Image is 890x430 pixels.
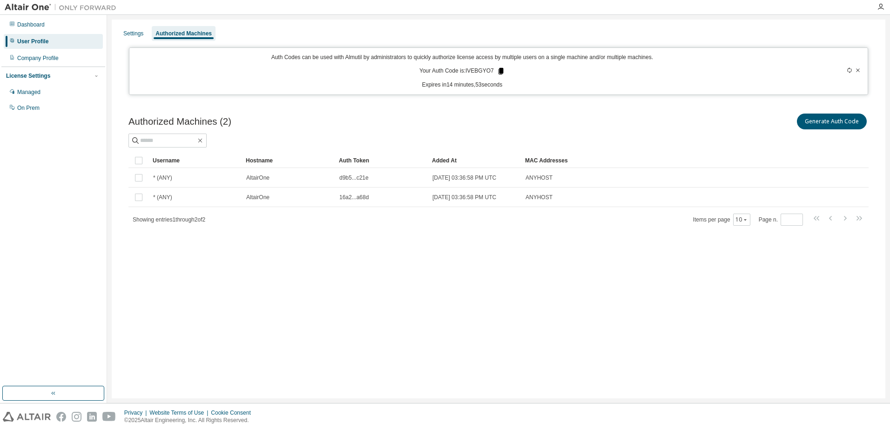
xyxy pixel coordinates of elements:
p: Auth Codes can be used with Almutil by administrators to quickly authorize license access by mult... [135,54,790,61]
div: On Prem [17,104,40,112]
span: Authorized Machines (2) [128,116,231,127]
div: Company Profile [17,54,59,62]
div: Auth Token [339,153,425,168]
img: linkedin.svg [87,412,97,422]
span: 16a2...a68d [339,194,369,201]
span: d9b5...c21e [339,174,369,181]
span: Items per page [693,214,750,226]
span: Page n. [759,214,803,226]
div: MAC Addresses [525,153,771,168]
span: Showing entries 1 through 2 of 2 [133,216,205,223]
span: AltairOne [246,194,270,201]
span: [DATE] 03:36:58 PM UTC [432,194,496,201]
button: 10 [735,216,748,223]
div: Added At [432,153,518,168]
div: Managed [17,88,40,96]
div: Username [153,153,238,168]
div: Dashboard [17,21,45,28]
div: Settings [123,30,143,37]
p: Your Auth Code is: IVEBGYO7 [419,67,505,75]
div: Hostname [246,153,331,168]
div: Cookie Consent [211,409,256,417]
span: * (ANY) [153,174,172,181]
div: User Profile [17,38,48,45]
span: AltairOne [246,174,270,181]
div: Website Terms of Use [149,409,211,417]
img: facebook.svg [56,412,66,422]
span: ANYHOST [526,194,553,201]
img: instagram.svg [72,412,81,422]
span: * (ANY) [153,194,172,201]
div: Privacy [124,409,149,417]
img: youtube.svg [102,412,116,422]
img: Altair One [5,3,121,12]
p: © 2025 Altair Engineering, Inc. All Rights Reserved. [124,417,256,424]
span: ANYHOST [526,174,553,181]
img: altair_logo.svg [3,412,51,422]
button: Generate Auth Code [797,114,867,129]
p: Expires in 14 minutes, 53 seconds [135,81,790,89]
span: [DATE] 03:36:58 PM UTC [432,174,496,181]
div: Authorized Machines [155,30,212,37]
div: License Settings [6,72,50,80]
